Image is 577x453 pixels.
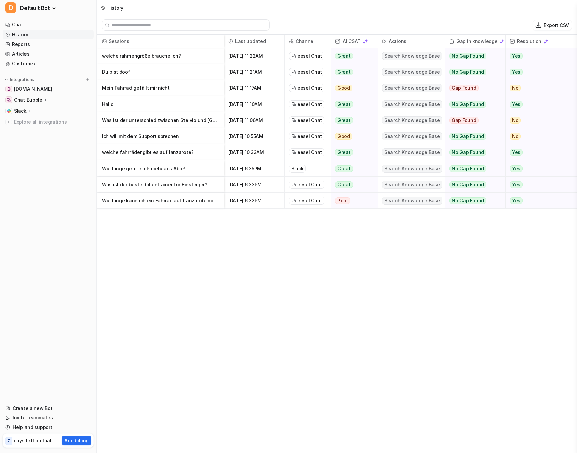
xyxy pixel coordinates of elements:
a: Help and support [3,423,94,432]
span: Search Knowledge Base [382,132,442,140]
button: Great [331,48,374,64]
span: Search Knowledge Base [382,148,442,156]
p: welche rahmengröße brauche ich? [102,48,219,64]
a: Customize [3,59,94,68]
button: No [506,112,571,128]
span: No [510,117,521,124]
div: History [107,4,123,11]
span: eesel Chat [297,69,322,75]
button: Poor [331,193,374,209]
span: No [510,85,521,91]
p: welche fahrräder gibt es auf lanzarote? [102,144,219,160]
button: No Gap Found [445,64,500,80]
span: eesel Chat [297,117,322,124]
span: No Gap Found [449,69,486,75]
a: eesel Chat [291,181,322,188]
span: [DATE] 11:21AM [227,64,282,80]
button: Export CSV [533,20,572,30]
span: [DATE] 6:35PM [227,160,282,177]
span: Good [335,85,352,91]
span: No [510,133,521,140]
span: eesel Chat [297,53,322,59]
span: [DATE] 11:22AM [227,48,282,64]
span: Great [335,165,353,172]
p: Was ist der unterschied zwischen Stelvio und [GEOGRAPHIC_DATA]? [102,112,219,128]
a: eesel Chat [291,197,322,204]
span: [DATE] 6:32PM [227,193,282,209]
span: Search Knowledge Base [382,116,442,124]
img: Slack [7,109,11,113]
button: Great [331,112,374,128]
p: Mein Fahrrad gefällt mir nicht [102,80,219,96]
button: Good [331,80,374,96]
span: No Gap Found [449,101,486,108]
button: No Gap Found [445,128,500,144]
button: Yes [506,144,571,160]
button: Gap Found [445,80,500,96]
span: Great [335,69,353,75]
span: Poor [335,197,350,204]
img: menu_add.svg [85,77,90,82]
p: Add billing [64,437,89,444]
img: eeselChat [291,54,296,58]
span: No Gap Found [449,165,486,172]
span: Last updated [227,35,282,48]
button: Yes [506,177,571,193]
img: eeselChat [291,102,296,107]
img: lanzarotebike.com [7,87,11,91]
span: [DATE] 10:33AM [227,144,282,160]
button: No Gap Found [445,144,500,160]
div: Gap in knowledge [448,35,503,48]
a: Articles [3,49,94,59]
a: eesel Chat [291,101,322,108]
button: No Gap Found [445,160,500,177]
a: lanzarotebike.com[DOMAIN_NAME] [3,84,94,94]
img: Chat Bubble [7,98,11,102]
span: Great [335,53,353,59]
span: Search Knowledge Base [382,84,442,92]
a: Reports [3,40,94,49]
span: Gap Found [449,85,479,91]
p: Hallo [102,96,219,112]
span: AI CSAT [334,35,375,48]
span: No Gap Found [449,133,486,140]
span: eesel Chat [297,133,322,140]
img: eeselChat [291,198,296,203]
p: days left on trial [14,437,51,444]
span: Yes [510,53,523,59]
button: No Gap Found [445,177,500,193]
button: Gap Found [445,112,500,128]
p: 7 [7,438,10,444]
a: eesel Chat [291,117,322,124]
button: Great [331,96,374,112]
a: eesel Chat [291,85,322,91]
span: [DATE] 11:06AM [227,112,282,128]
a: Chat [3,20,94,29]
span: Yes [510,181,523,188]
button: Great [331,160,374,177]
span: Default Bot [20,3,50,13]
img: eeselChat [291,134,296,139]
a: Invite teammates [3,413,94,423]
span: eesel Chat [297,197,322,204]
img: eeselChat [291,70,296,74]
p: Was ist der beste Rollentrainer für Einsteiger? [102,177,219,193]
span: No Gap Found [449,181,486,188]
span: [DATE] 11:10AM [227,96,282,112]
span: Resolution [508,35,574,48]
button: Yes [506,193,571,209]
img: eeselChat [291,150,296,155]
button: Great [331,144,374,160]
button: Yes [506,64,571,80]
button: No Gap Found [445,96,500,112]
span: Yes [510,165,523,172]
span: Gap Found [449,117,479,124]
button: No Gap Found [445,193,500,209]
button: Yes [506,96,571,112]
button: No Gap Found [445,48,500,64]
span: [DOMAIN_NAME] [14,86,52,92]
img: eeselChat [291,182,296,187]
img: eeselChat [291,118,296,123]
a: Explore all integrations [3,117,94,127]
p: Ich will mit dem Support sprechen [102,128,219,144]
